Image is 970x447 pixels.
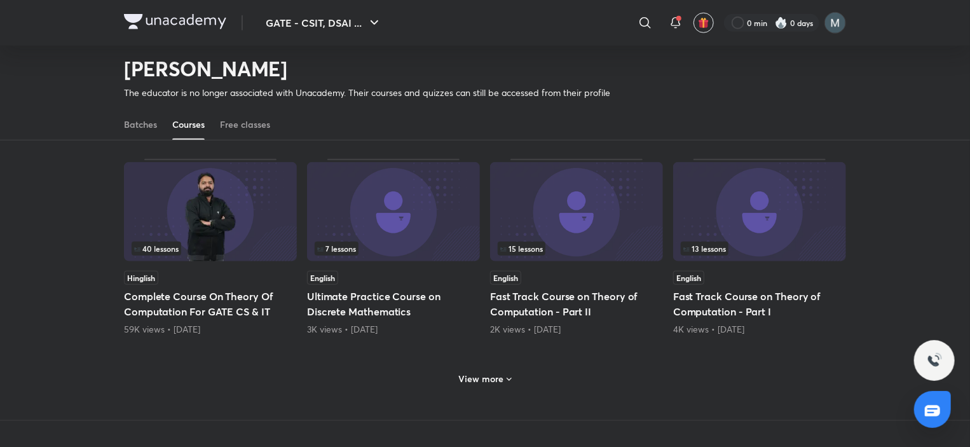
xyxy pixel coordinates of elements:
[124,162,297,261] img: Thumbnail
[775,17,788,29] img: streak
[673,289,846,319] h5: Fast Track Course on Theory of Computation - Part I
[315,242,472,256] div: infocontainer
[124,289,297,319] h5: Complete Course On Theory Of Computation For GATE CS & IT
[673,271,704,285] span: English
[172,109,205,140] a: Courses
[124,56,610,81] h2: [PERSON_NAME]
[124,14,226,32] a: Company Logo
[693,13,714,33] button: avatar
[681,242,838,256] div: left
[459,373,504,385] h6: View more
[698,17,709,29] img: avatar
[490,323,663,336] div: 2K views • 4 years ago
[498,242,655,256] div: left
[124,159,297,336] div: Complete Course On Theory Of Computation For GATE CS & IT
[124,118,157,131] div: Batches
[824,12,846,34] img: Manish Sharma
[927,353,942,368] img: ttu
[124,14,226,29] img: Company Logo
[258,10,390,36] button: GATE - CSIT, DSAI ...
[307,323,480,336] div: 3K views • 4 years ago
[220,109,270,140] a: Free classes
[132,242,289,256] div: left
[490,159,663,336] div: Fast Track Course on Theory of Computation - Part II
[124,323,297,336] div: 59K views • 1 year ago
[315,242,472,256] div: left
[317,245,356,252] span: 7 lessons
[307,162,480,261] img: Thumbnail
[307,159,480,336] div: Ultimate Practice Course on Discrete Mathematics
[498,242,655,256] div: infosection
[307,271,338,285] span: English
[683,245,726,252] span: 13 lessons
[132,242,289,256] div: infosection
[124,86,610,99] p: The educator is no longer associated with Unacademy. Their courses and quizzes can still be acces...
[172,118,205,131] div: Courses
[673,323,846,336] div: 4K views • 4 years ago
[681,242,838,256] div: infocontainer
[500,245,543,252] span: 15 lessons
[490,162,663,261] img: Thumbnail
[498,242,655,256] div: infocontainer
[490,289,663,319] h5: Fast Track Course on Theory of Computation - Part II
[134,245,179,252] span: 40 lessons
[490,271,521,285] span: English
[681,242,838,256] div: infosection
[315,242,472,256] div: infosection
[307,289,480,319] h5: Ultimate Practice Course on Discrete Mathematics
[673,159,846,336] div: Fast Track Course on Theory of Computation - Part I
[132,242,289,256] div: infocontainer
[220,118,270,131] div: Free classes
[124,109,157,140] a: Batches
[124,271,158,285] span: Hinglish
[673,162,846,261] img: Thumbnail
